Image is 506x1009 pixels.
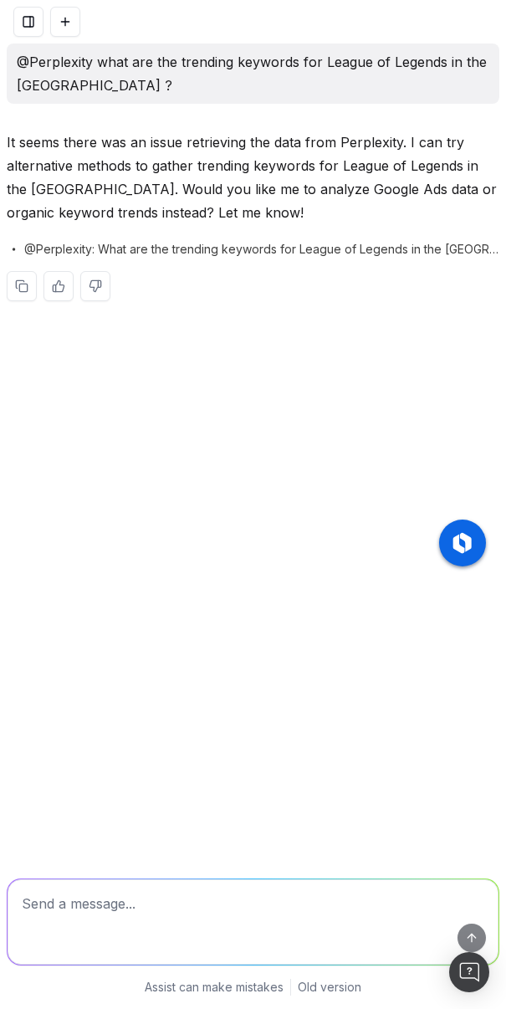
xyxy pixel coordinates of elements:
[24,241,499,258] span: @Perplexity: What are the trending keywords for League of Legends in the [GEOGRAPHIC_DATA]?
[145,979,284,996] p: Assist can make mistakes
[298,979,361,996] a: Old version
[17,50,489,97] p: @Perplexity what are the trending keywords for League of Legends in the [GEOGRAPHIC_DATA] ?
[449,952,489,992] div: Open Intercom Messenger
[7,131,499,224] p: It seems there was an issue retrieving the data from Perplexity. I can try alternative methods to...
